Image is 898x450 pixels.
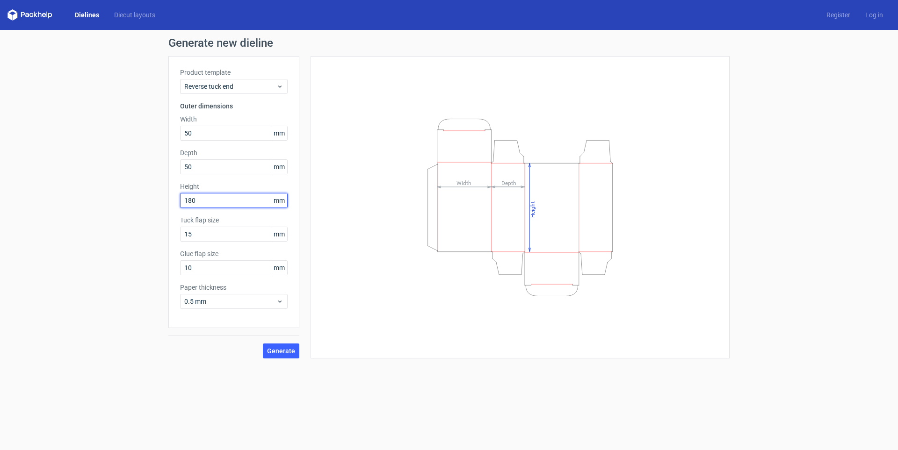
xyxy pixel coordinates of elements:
label: Paper thickness [180,283,288,292]
tspan: Height [529,201,536,217]
label: Height [180,182,288,191]
button: Generate [263,343,299,358]
a: Register [819,10,858,20]
h1: Generate new dieline [168,37,730,49]
tspan: Depth [501,179,516,186]
a: Log in [858,10,891,20]
label: Tuck flap size [180,215,288,225]
span: Reverse tuck end [184,82,276,91]
span: mm [271,193,287,207]
label: Width [180,114,288,124]
a: Diecut layouts [107,10,163,20]
span: Generate [267,348,295,354]
span: mm [271,160,287,174]
span: mm [271,126,287,140]
span: mm [271,261,287,275]
span: mm [271,227,287,241]
label: Glue flap size [180,249,288,258]
tspan: Width [456,179,471,186]
h3: Outer dimensions [180,101,288,111]
label: Product template [180,68,288,77]
span: 0.5 mm [184,297,276,306]
label: Depth [180,148,288,157]
a: Dielines [67,10,107,20]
